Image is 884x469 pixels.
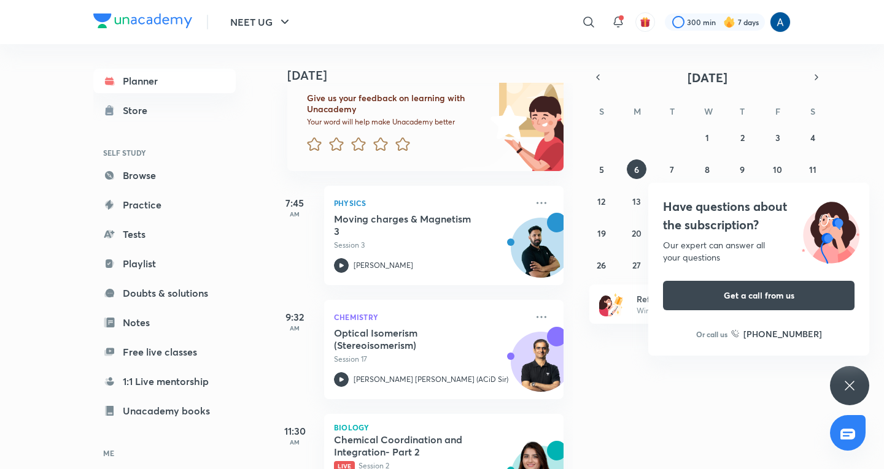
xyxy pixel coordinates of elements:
[770,12,791,32] img: Anees Ahmed
[627,191,646,211] button: October 13, 2025
[627,159,646,179] button: October 6, 2025
[354,260,413,271] p: [PERSON_NAME]
[270,310,319,324] h5: 9:32
[607,69,808,86] button: [DATE]
[632,196,641,207] abbr: October 13, 2025
[93,398,236,423] a: Unacademy books
[599,164,604,175] abbr: October 5, 2025
[334,240,527,251] p: Session 3
[663,281,855,310] button: Get a call from us
[334,424,554,431] p: Biology
[592,191,611,211] button: October 12, 2025
[592,255,611,275] button: October 26, 2025
[270,324,319,332] p: AM
[93,281,236,305] a: Doubts & solutions
[732,159,752,179] button: October 9, 2025
[511,224,570,283] img: Avatar
[740,105,745,117] abbr: Thursday
[627,223,646,243] button: October 20, 2025
[634,164,639,175] abbr: October 6, 2025
[663,239,855,264] div: Our expert can answer all your questions
[592,159,611,179] button: October 5, 2025
[93,369,236,394] a: 1:1 Live mentorship
[697,159,717,179] button: October 8, 2025
[632,259,641,271] abbr: October 27, 2025
[93,222,236,246] a: Tests
[270,196,319,210] h5: 7:45
[705,132,709,143] abbr: October 1, 2025
[732,128,752,147] button: October 2, 2025
[511,338,570,397] img: Avatar
[334,433,487,458] h5: Chemical Coordination and Integration- Part 2
[792,197,869,264] img: ttu_illustration_new.svg
[670,105,675,117] abbr: Tuesday
[592,223,611,243] button: October 19, 2025
[93,340,236,364] a: Free live classes
[599,292,624,316] img: referral
[597,196,605,207] abbr: October 12, 2025
[334,213,487,237] h5: Moving charges & Magnetism 3
[635,12,655,32] button: avatar
[597,259,606,271] abbr: October 26, 2025
[632,227,642,239] abbr: October 20, 2025
[740,132,745,143] abbr: October 2, 2025
[640,17,651,28] img: avatar
[334,354,527,365] p: Session 17
[93,193,236,217] a: Practice
[768,159,788,179] button: October 10, 2025
[810,132,815,143] abbr: October 4, 2025
[270,424,319,438] h5: 11:30
[723,16,735,28] img: streak
[334,327,487,351] h5: Optical Isomerism (Stereoisomerism)
[697,128,717,147] button: October 1, 2025
[731,327,822,340] a: [PHONE_NUMBER]
[809,164,816,175] abbr: October 11, 2025
[740,164,745,175] abbr: October 9, 2025
[637,292,788,305] h6: Refer friends
[270,210,319,218] p: AM
[663,197,855,234] h4: Have questions about the subscription?
[93,69,236,93] a: Planner
[662,159,682,179] button: October 7, 2025
[775,132,780,143] abbr: October 3, 2025
[334,310,527,324] p: Chemistry
[270,438,319,446] p: AM
[597,227,606,239] abbr: October 19, 2025
[449,73,564,171] img: feedback_image
[704,105,713,117] abbr: Wednesday
[688,69,727,86] span: [DATE]
[803,128,823,147] button: October 4, 2025
[287,68,576,83] h4: [DATE]
[93,163,236,188] a: Browse
[93,443,236,463] h6: ME
[307,93,486,115] h6: Give us your feedback on learning with Unacademy
[773,164,782,175] abbr: October 10, 2025
[775,105,780,117] abbr: Friday
[705,164,710,175] abbr: October 8, 2025
[93,142,236,163] h6: SELF STUDY
[354,374,508,385] p: [PERSON_NAME] [PERSON_NAME] (ACiD Sir)
[93,13,192,31] a: Company Logo
[627,255,646,275] button: October 27, 2025
[123,103,155,118] div: Store
[599,105,604,117] abbr: Sunday
[637,305,788,316] p: Win a laptop, vouchers & more
[93,13,192,28] img: Company Logo
[307,117,486,127] p: Your word will help make Unacademy better
[810,105,815,117] abbr: Saturday
[803,159,823,179] button: October 11, 2025
[223,10,300,34] button: NEET UG
[696,329,727,340] p: Or call us
[93,98,236,123] a: Store
[634,105,641,117] abbr: Monday
[670,164,674,175] abbr: October 7, 2025
[743,327,822,340] h6: [PHONE_NUMBER]
[93,251,236,276] a: Playlist
[768,128,788,147] button: October 3, 2025
[93,310,236,335] a: Notes
[334,196,527,210] p: Physics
